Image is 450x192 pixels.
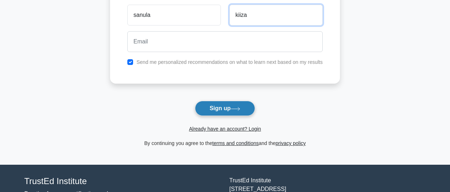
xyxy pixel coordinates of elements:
button: Sign up [195,101,255,116]
a: privacy policy [276,140,306,146]
h4: TrustEd Institute [24,176,221,187]
a: Already have an account? Login [189,126,261,132]
div: By continuing you agree to the and the [106,139,344,147]
input: Email [127,31,323,52]
input: Last name [229,5,323,25]
input: First name [127,5,221,25]
label: Send me personalized recommendations on what to learn next based on my results [136,59,323,65]
a: terms and conditions [212,140,259,146]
